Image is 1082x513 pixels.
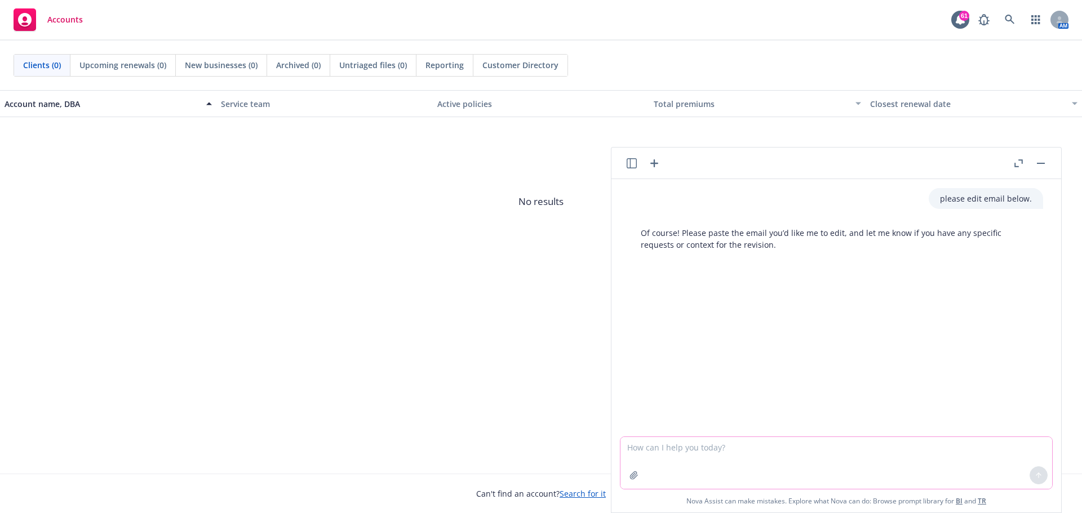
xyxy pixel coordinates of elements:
p: Of course! Please paste the email you’d like me to edit, and let me know if you have any specific... [641,227,1032,251]
span: Reporting [425,59,464,71]
div: Active policies [437,98,645,110]
button: Active policies [433,90,649,117]
a: Search [999,8,1021,31]
a: BI [956,496,963,506]
p: please edit email below. [940,193,1032,204]
span: Nova Assist can make mistakes. Explore what Nova can do: Browse prompt library for and [616,489,1057,512]
span: New businesses (0) [185,59,258,71]
span: Clients (0) [23,59,61,71]
a: Report a Bug [973,8,995,31]
div: Closest renewal date [870,98,1065,110]
span: Archived (0) [276,59,321,71]
div: Service team [221,98,428,110]
button: Closest renewal date [866,90,1082,117]
span: Customer Directory [482,59,558,71]
a: Search for it [560,488,606,499]
span: Untriaged files (0) [339,59,407,71]
span: Upcoming renewals (0) [79,59,166,71]
span: Accounts [47,15,83,24]
div: Total premiums [654,98,849,110]
div: Account name, DBA [5,98,199,110]
div: 61 [959,11,969,21]
button: Total premiums [649,90,866,117]
span: Can't find an account? [476,488,606,499]
a: TR [978,496,986,506]
a: Accounts [9,4,87,35]
a: Switch app [1025,8,1047,31]
button: Service team [216,90,433,117]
